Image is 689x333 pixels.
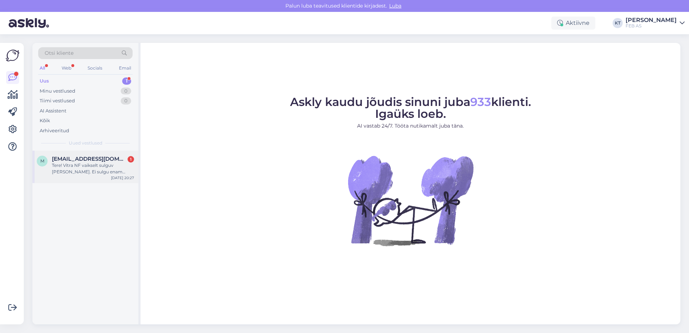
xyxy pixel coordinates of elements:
[290,122,531,130] p: AI vastab 24/7. Tööta nutikamalt juba täna.
[121,88,131,95] div: 0
[626,17,677,23] div: [PERSON_NAME]
[52,162,134,175] div: Tere! Vitra NF vaikselt sulguv [PERSON_NAME]. Ei sulgu enam vaikselt. Võtsin [PERSON_NAME]. Üks k...
[626,17,685,29] a: [PERSON_NAME]FEB AS
[117,63,133,73] div: Email
[40,117,50,124] div: Kõik
[45,49,74,57] span: Otsi kliente
[6,49,19,62] img: Askly Logo
[387,3,404,9] span: Luba
[40,88,75,95] div: Minu vestlused
[40,127,69,134] div: Arhiveeritud
[626,23,677,29] div: FEB AS
[40,97,75,105] div: Tiimi vestlused
[128,156,134,163] div: 1
[551,17,595,30] div: Aktiivne
[346,136,475,265] img: No Chat active
[613,18,623,28] div: KT
[52,156,127,162] span: markomandel@hotmail.com
[290,95,531,121] span: Askly kaudu jõudis sinuni juba klienti. Igaüks loeb.
[40,107,66,115] div: AI Assistent
[122,77,131,85] div: 1
[38,63,46,73] div: All
[111,175,134,181] div: [DATE] 20:27
[40,77,49,85] div: Uus
[470,95,491,109] span: 933
[121,97,131,105] div: 0
[86,63,104,73] div: Socials
[60,63,73,73] div: Web
[40,158,44,164] span: m
[69,140,102,146] span: Uued vestlused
